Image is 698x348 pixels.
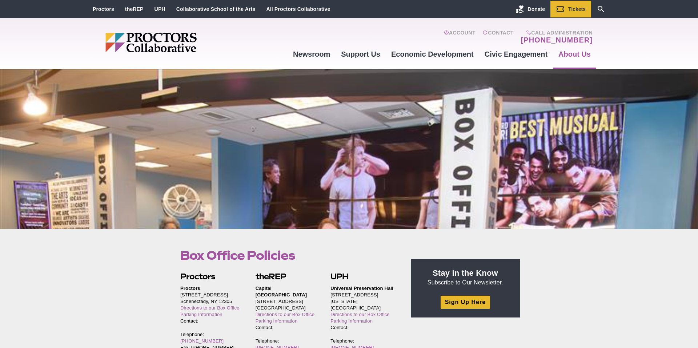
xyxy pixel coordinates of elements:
[93,6,114,12] a: Proctors
[483,30,514,44] a: Contact
[105,33,253,52] img: Proctors logo
[519,30,593,36] span: Call Administration
[256,271,319,282] h2: theREP
[256,286,307,298] strong: Capital [GEOGRAPHIC_DATA]
[180,248,394,262] h1: Box Office Policies
[568,6,586,12] span: Tickets
[256,285,319,331] p: [STREET_ADDRESS] [GEOGRAPHIC_DATA] Contact:
[155,6,165,12] a: UPH
[553,44,596,64] a: About Us
[330,318,373,324] a: Parking Information
[330,271,394,282] h2: UPH
[528,6,545,12] span: Donate
[180,285,244,324] p: [STREET_ADDRESS] Schenectady, NY 12305 Contact:
[336,44,386,64] a: Support Us
[420,268,511,287] p: Subscribe to Our Newsletter.
[433,268,498,278] strong: Stay in the Know
[591,1,611,17] a: Search
[441,296,490,308] a: Sign Up Here
[176,6,256,12] a: Collaborative School of the Arts
[288,44,336,64] a: Newsroom
[479,44,553,64] a: Civic Engagement
[444,30,476,44] a: Account
[180,312,222,317] a: Parking Information
[256,312,314,317] a: Directions to our Box Office
[330,285,394,331] p: [STREET_ADDRESS][US_STATE] [GEOGRAPHIC_DATA] Contact:
[180,271,244,282] h2: Proctors
[330,312,389,317] a: Directions to our Box Office
[550,1,591,17] a: Tickets
[330,286,393,291] strong: Universal Preservation Hall
[510,1,550,17] a: Donate
[180,305,239,311] a: Directions to our Box Office
[125,6,144,12] a: theREP
[521,36,593,44] a: [PHONE_NUMBER]
[386,44,479,64] a: Economic Development
[266,6,330,12] a: All Proctors Collaborative
[180,286,200,291] strong: Proctors
[256,318,298,324] a: Parking Information
[180,338,224,344] a: [PHONE_NUMBER]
